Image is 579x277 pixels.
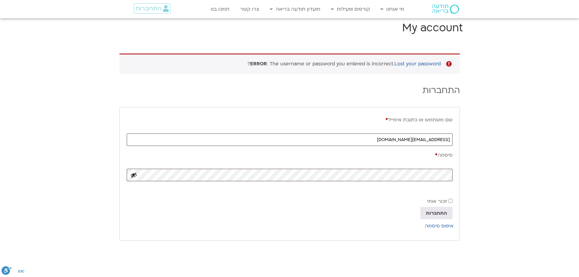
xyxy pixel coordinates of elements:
li: : The username or password you entered is incorrect. ? [130,60,441,68]
img: תודעה בריאה [432,5,459,14]
a: מי אנחנו [377,3,407,15]
h2: התחברות [119,85,460,96]
button: התחברות [420,207,453,219]
a: צרו קשר [237,3,262,15]
h1: My account [116,21,463,35]
span: זכור אותי [427,198,447,205]
a: קורסים ופעילות [328,3,373,15]
strong: ERROR [250,61,267,67]
a: Lost your password [395,61,441,67]
a: התחברות [134,3,171,14]
button: להציג סיסמה [130,172,137,178]
label: סיסמה [127,150,453,161]
span: התחברות [136,5,161,12]
a: תמכו בנו [208,3,233,15]
input: זכור אותי [449,199,453,203]
label: שם משתמש או כתובת אימייל [127,114,453,125]
a: איפוס סיסמה [425,223,453,229]
a: מועדון תודעה בריאה [267,3,323,15]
